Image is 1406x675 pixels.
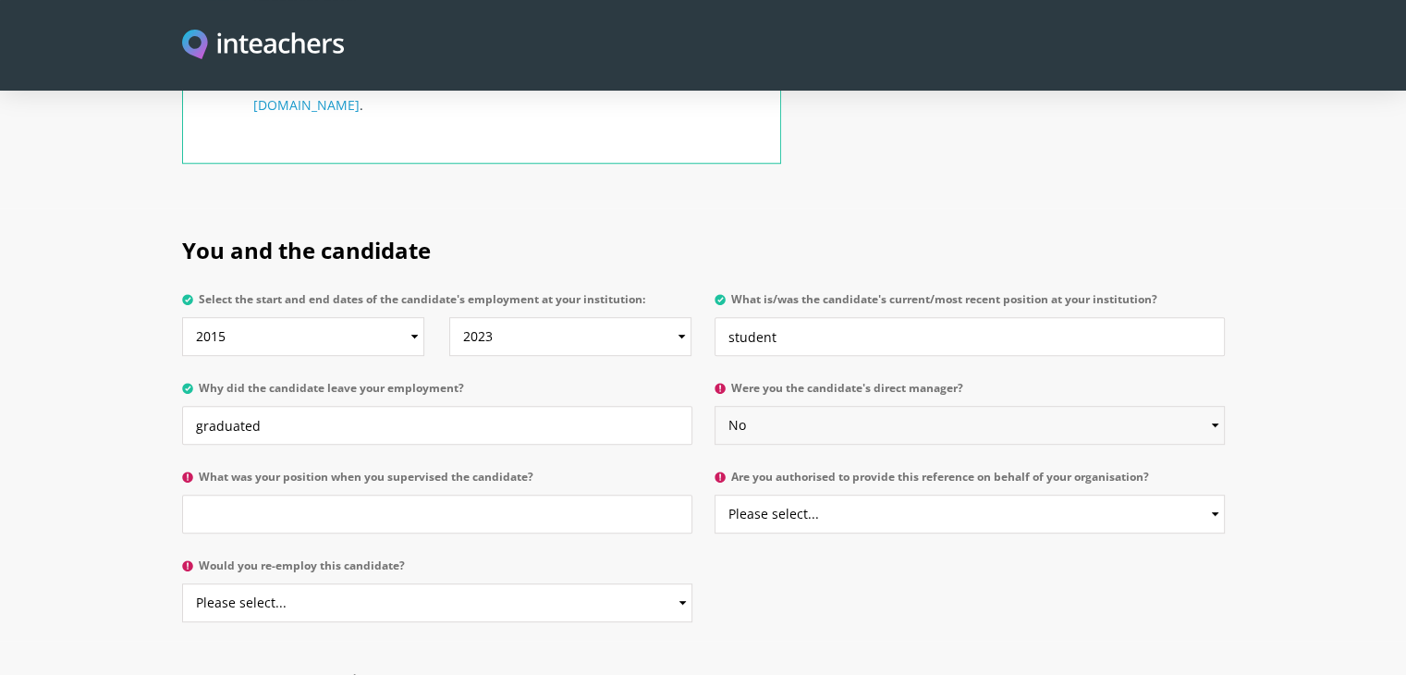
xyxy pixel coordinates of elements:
[715,471,1225,495] label: Are you authorised to provide this reference on behalf of your organisation?
[182,30,345,62] a: Visit this site's homepage
[182,235,431,265] span: You and the candidate
[182,30,345,62] img: Inteachers
[715,293,1225,317] label: What is/was the candidate's current/most recent position at your institution?
[182,559,692,583] label: Would you re-employ this candidate?
[715,382,1225,406] label: Were you the candidate's direct manager?
[182,471,692,495] label: What was your position when you supervised the candidate?
[182,293,692,317] label: Select the start and end dates of the candidate's employment at your institution:
[182,382,692,406] label: Why did the candidate leave your employment?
